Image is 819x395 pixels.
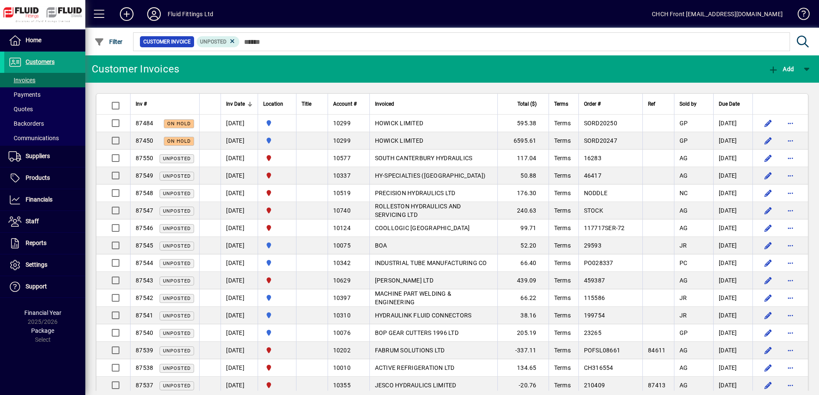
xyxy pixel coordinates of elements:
div: CHCH Front [EMAIL_ADDRESS][DOMAIN_NAME] [652,7,783,21]
span: AG [680,347,688,354]
span: Due Date [719,99,740,109]
span: HOWICK LIMITED [375,120,424,127]
span: POFSL08661 [584,347,621,354]
td: [DATE] [713,167,752,185]
td: 439.09 [497,272,549,289]
span: 87542 [136,294,153,301]
span: Terms [554,207,571,214]
span: 10075 [333,242,351,249]
span: AG [680,364,688,371]
span: Add [768,66,794,72]
td: 117.04 [497,150,549,167]
span: 16283 [584,155,601,161]
span: 87543 [136,277,153,284]
td: 176.30 [497,185,549,202]
span: 10076 [333,329,351,336]
span: AUCKLAND [263,293,291,303]
span: Reports [26,239,46,246]
span: AG [680,155,688,161]
span: Terms [554,225,571,231]
div: Total ($) [503,99,544,109]
span: JESCO HYDRAULICS LIMITED [375,382,456,389]
button: More options [784,309,797,322]
div: Inv Date [226,99,253,109]
span: 115586 [584,294,605,301]
span: 87413 [648,382,665,389]
span: PRECISION HYDRAULICS LTD [375,190,456,196]
span: ACTIVE REFRIGERATION LTD [375,364,455,371]
span: 87546 [136,225,153,231]
span: Unposted [163,366,191,371]
span: Location [263,99,283,109]
span: Unposted [163,243,191,249]
span: Terms [554,382,571,389]
span: 199754 [584,312,605,319]
span: PO028337 [584,259,613,266]
span: Unposted [163,226,191,231]
td: 595.38 [497,115,549,132]
button: More options [784,256,797,270]
button: Edit [761,361,775,375]
td: [DATE] [713,132,752,150]
span: On hold [167,121,191,127]
span: Unposted [163,261,191,266]
span: Inv Date [226,99,245,109]
td: -20.76 [497,377,549,394]
button: Edit [761,343,775,357]
button: Add [113,6,140,22]
button: More options [784,326,797,340]
span: CHRISTCHURCH [263,346,291,355]
span: AUCKLAND [263,136,291,145]
td: [DATE] [221,219,258,237]
td: [DATE] [221,115,258,132]
span: CHRISTCHURCH [263,188,291,198]
span: Financial Year [24,309,61,316]
span: Communications [9,135,59,141]
span: Invoices [9,77,35,84]
td: [DATE] [221,377,258,394]
a: Payments [4,87,85,102]
span: Invoiced [375,99,394,109]
span: Unposted [163,296,191,301]
a: Settings [4,254,85,276]
a: Products [4,167,85,189]
span: 87537 [136,382,153,389]
a: Suppliers [4,146,85,167]
span: Unposted [163,191,191,196]
button: Edit [761,309,775,322]
span: NC [680,190,688,196]
span: Unposted [163,348,191,354]
span: Account # [333,99,357,109]
td: 38.16 [497,307,549,324]
td: [DATE] [713,272,752,289]
span: CHRISTCHURCH [263,223,291,233]
span: On hold [167,138,191,144]
span: BOA [375,242,387,249]
span: Terms [554,277,571,284]
span: AG [680,172,688,179]
td: [DATE] [713,342,752,359]
span: CH316554 [584,364,613,371]
button: More options [784,361,797,375]
span: Unposted [163,331,191,336]
span: SORD20247 [584,137,617,144]
button: Filter [92,34,125,49]
button: Edit [761,169,775,182]
a: Invoices [4,73,85,87]
span: HY-SPECIALTIES ([GEOGRAPHIC_DATA]) [375,172,486,179]
a: Staff [4,211,85,232]
span: Suppliers [26,153,50,159]
button: More options [784,151,797,165]
span: 10355 [333,382,351,389]
span: AUCKLAND [263,118,291,128]
button: Edit [761,151,775,165]
span: Terms [554,347,571,354]
td: [DATE] [221,254,258,272]
td: [DATE] [221,272,258,289]
td: [DATE] [713,202,752,219]
span: Terms [554,190,571,196]
td: [DATE] [221,167,258,185]
a: Support [4,276,85,297]
span: GP [680,137,688,144]
span: Unposted [200,39,227,45]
